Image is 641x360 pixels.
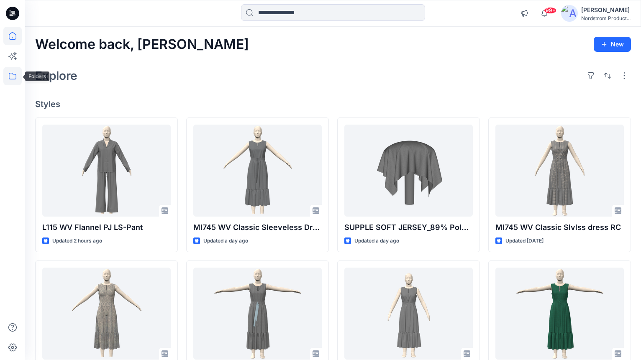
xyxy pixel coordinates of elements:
[35,37,249,52] h2: Welcome back, [PERSON_NAME]
[581,15,631,21] div: Nordstrom Product...
[544,7,556,14] span: 99+
[35,99,631,109] h4: Styles
[505,237,544,245] p: Updated [DATE]
[561,5,578,22] img: avatar
[35,69,77,82] h2: Explore
[354,237,399,245] p: Updated a day ago
[594,37,631,52] button: New
[42,125,171,217] a: L115 WV Flannel PJ LS-Pant
[193,268,322,360] a: MI745 WV Classic Sleeveless Dress IH
[344,268,473,360] a: MI745 WV Classic Slvls Dress MK
[203,237,248,245] p: Updated a day ago
[344,125,473,217] a: SUPPLE SOFT JERSEY_89% Polyester, 11% Spandex_185GSM_RT2203069
[42,268,171,360] a: MI745 WV Classic Sleeveless Dress JI
[42,222,171,233] p: L115 WV Flannel PJ LS-Pant
[193,125,322,217] a: MI745 WV Classic Sleeveless Dress LJ
[52,237,102,245] p: Updated 2 hours ago
[495,268,624,360] a: MI745 WVN RUFFLE DRESS MU
[495,125,624,217] a: MI745 WV Classic Slvlss dress RC
[495,222,624,233] p: MI745 WV Classic Slvlss dress RC
[581,5,631,15] div: [PERSON_NAME]
[193,222,322,233] p: MI745 WV Classic Sleeveless Dress LJ
[344,222,473,233] p: SUPPLE SOFT JERSEY_89% Polyester, 11% Spandex_185GSM_RT2203069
